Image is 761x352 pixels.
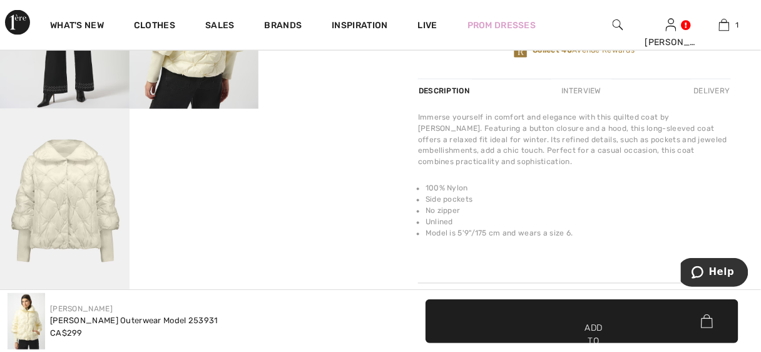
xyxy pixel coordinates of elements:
a: Brands [265,20,302,33]
font: Prom dresses [467,20,536,31]
font: Inspiration [332,20,387,31]
font: Delivery [694,86,730,95]
font: Description [419,86,469,95]
a: Log in [666,19,677,31]
font: [PERSON_NAME] Outerwear Model 253931 [50,316,218,325]
font: 1 [736,21,739,29]
font: Brands [265,20,302,31]
font: Clothes [134,20,175,31]
font: Model is 5'9"/175 cm and wears a size 6. [426,229,573,238]
a: [PERSON_NAME] [50,304,113,313]
font: Interview [562,86,602,95]
font: Side pockets [426,195,473,204]
font: [PERSON_NAME] [645,37,718,48]
a: Clothes [134,20,175,33]
font: No zipper [426,207,461,215]
iframe: Opens a widget where you can find more information [681,258,748,289]
font: 100% Nylon [426,184,468,193]
font: Live [418,20,437,31]
img: 1st Avenue [5,10,30,35]
img: Bag.svg [701,314,713,328]
font: Sales [205,20,235,31]
font: Unlined [426,218,453,227]
font: Immerse yourself in comfort and elegance with this quilted coat by [PERSON_NAME]. Featuring a but... [418,113,727,167]
a: Prom dresses [467,19,536,32]
a: Live [418,19,437,32]
img: My cart [719,18,730,33]
a: What's new [50,20,104,33]
font: CA$299 [50,328,83,338]
font: What's new [50,20,104,31]
img: Joseph Ribkoff outerwear model 253931 [8,293,45,349]
img: My information [666,18,677,33]
a: Sales [205,20,235,33]
img: research [613,18,623,33]
a: 1 [698,18,750,33]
